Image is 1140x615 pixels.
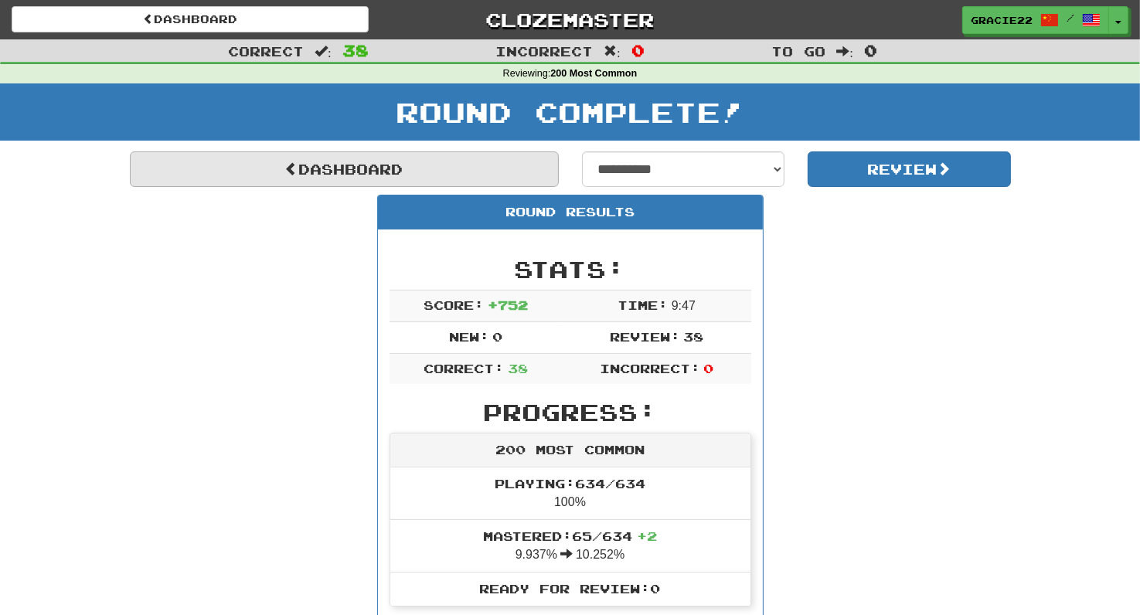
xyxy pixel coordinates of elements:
[864,41,877,59] span: 0
[836,45,853,58] span: :
[228,43,304,59] span: Correct
[492,329,502,344] span: 0
[449,329,489,344] span: New:
[604,45,621,58] span: :
[378,195,763,229] div: Round Results
[488,297,528,312] span: + 752
[390,399,751,425] h2: Progress:
[483,528,657,543] span: Mastered: 65 / 634
[610,329,680,344] span: Review:
[618,297,668,312] span: Time:
[390,467,750,520] li: 100%
[808,151,1011,187] button: Review
[771,43,825,59] span: To go
[5,97,1135,127] h1: Round Complete!
[962,6,1109,34] a: Gracie22 /
[550,68,637,79] strong: 200 Most Common
[392,6,749,33] a: Clozemaster
[424,297,484,312] span: Score:
[342,41,369,59] span: 38
[637,528,657,543] span: + 2
[495,43,593,59] span: Incorrect
[424,361,504,375] span: Correct:
[508,361,528,375] span: 38
[12,6,369,32] a: Dashboard
[971,13,1033,27] span: Gracie22
[600,361,700,375] span: Incorrect:
[390,257,751,282] h2: Stats:
[315,45,332,58] span: :
[683,329,703,344] span: 38
[703,361,713,375] span: 0
[631,41,645,59] span: 0
[495,476,645,491] span: Playing: 634 / 634
[480,581,661,596] span: Ready for Review: 0
[390,433,750,467] div: 200 Most Common
[1067,12,1074,23] span: /
[390,519,750,573] li: 9.937% 10.252%
[672,299,696,312] span: 9 : 47
[130,151,559,187] a: Dashboard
